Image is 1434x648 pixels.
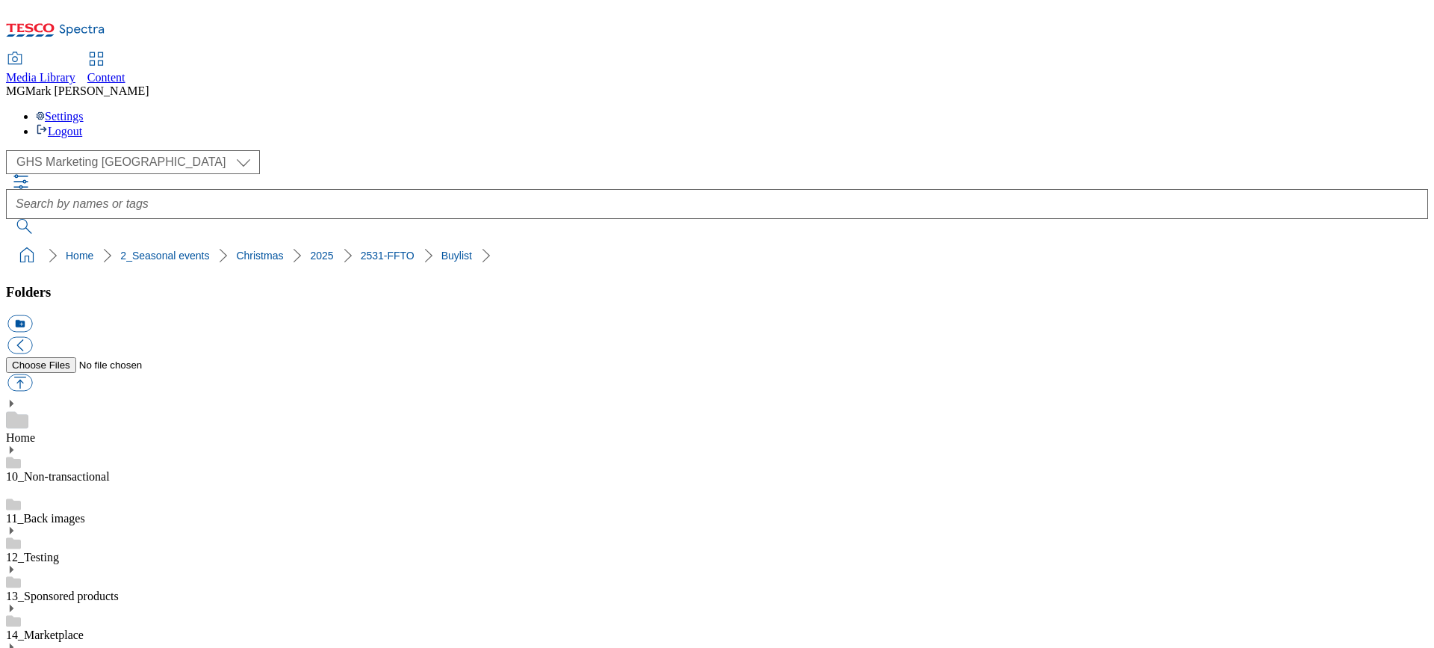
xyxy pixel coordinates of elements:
[15,244,39,268] a: home
[6,629,84,641] a: 14_Marketplace
[87,71,125,84] span: Content
[66,250,93,262] a: Home
[441,250,472,262] a: Buylist
[6,241,1428,270] nav: breadcrumb
[310,250,333,262] a: 2025
[87,53,125,84] a: Content
[6,551,59,564] a: 12_Testing
[6,71,75,84] span: Media Library
[6,470,110,483] a: 10_Non-transactional
[236,250,283,262] a: Christmas
[6,84,25,97] span: MG
[36,110,84,123] a: Settings
[6,590,119,602] a: 13_Sponsored products
[6,189,1428,219] input: Search by names or tags
[361,250,415,262] a: 2531-FFTO
[36,125,82,138] a: Logout
[120,250,209,262] a: 2_Seasonal events
[6,53,75,84] a: Media Library
[6,512,85,525] a: 11_Back images
[6,284,1428,300] h3: Folders
[25,84,149,97] span: Mark [PERSON_NAME]
[6,431,35,444] a: Home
